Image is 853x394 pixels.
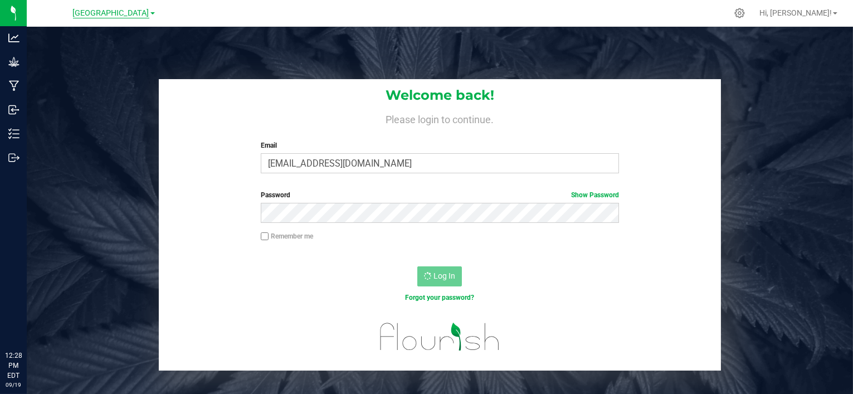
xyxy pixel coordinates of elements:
[405,294,474,301] a: Forgot your password?
[261,140,618,150] label: Email
[261,191,290,199] span: Password
[733,8,747,18] div: Manage settings
[8,128,20,139] inline-svg: Inventory
[8,56,20,67] inline-svg: Grow
[8,80,20,91] inline-svg: Manufacturing
[571,191,619,199] a: Show Password
[159,88,721,103] h1: Welcome back!
[5,381,22,389] p: 09/19
[369,314,510,359] img: flourish_logo.svg
[261,231,313,241] label: Remember me
[8,32,20,43] inline-svg: Analytics
[417,266,462,286] button: Log In
[261,232,269,240] input: Remember me
[433,271,455,280] span: Log In
[159,111,721,125] h4: Please login to continue.
[5,351,22,381] p: 12:28 PM EDT
[8,104,20,115] inline-svg: Inbound
[73,8,149,18] span: [GEOGRAPHIC_DATA]
[8,152,20,163] inline-svg: Outbound
[759,8,832,17] span: Hi, [PERSON_NAME]!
